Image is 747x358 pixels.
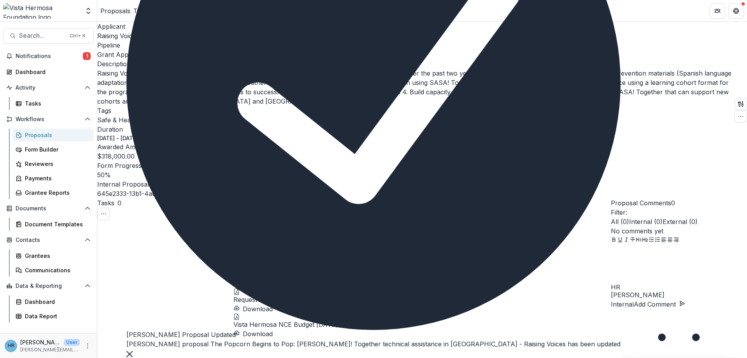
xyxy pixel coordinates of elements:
p: $318,000.00 [97,152,135,161]
p: Filter: [611,208,747,217]
p: Description [97,59,731,69]
span: Data & Reporting [16,283,81,289]
button: Open Data & Reporting [3,280,94,292]
button: Align Left [661,236,667,245]
button: edit [233,276,246,289]
a: Dashboard [12,295,94,308]
p: Applicant [97,22,731,31]
a: Communications [12,264,94,277]
span: 0 [117,199,121,207]
h3: Tasks [97,198,114,208]
div: Grantee Reports [25,189,88,197]
a: Document Templates [12,218,94,231]
button: Plaintext view [233,223,246,236]
p: [PERSON_NAME] [611,290,747,300]
button: Underline [617,236,623,245]
button: download-form-response [233,304,273,314]
p: [PERSON_NAME][EMAIL_ADDRESS][DOMAIN_NAME] [20,346,80,353]
span: Vista Hermosa NCE Budget [DATE]-[DATE].pdf [233,321,373,328]
button: Search... [3,28,94,44]
span: 0 [671,199,675,207]
a: Payments [12,172,94,185]
p: 645e2333-13b1-4ad5-b3e2-79705b0e3e57 [97,189,224,198]
span: Workflows [16,116,81,123]
button: Bold [611,236,617,245]
button: Ordered List [654,236,661,245]
span: External ( 0 ) [663,218,698,226]
div: Proposals [25,131,88,139]
p: Pipeline [97,41,731,50]
div: Communications [25,266,88,274]
button: Align Right [673,236,679,245]
button: Extension Info3 [233,211,296,223]
span: Contacts [16,237,81,243]
p: Tags [97,106,731,115]
div: Grantees [25,252,88,260]
button: Bullet List [648,236,654,245]
p: Awarded Amount [97,142,731,152]
button: Heading 2 [642,236,648,245]
button: Italicize [623,236,630,245]
nav: breadcrumb [100,5,454,16]
div: Data Report [25,312,88,320]
div: Document Templates [25,220,88,228]
span: Documents [16,205,81,212]
span: All ( 0 ) [611,218,629,226]
div: Form Builder [25,145,88,153]
a: Proposals [100,6,130,16]
button: Proposal [233,198,287,211]
p: Grant Application [97,50,149,59]
div: Ctrl + K [68,32,87,40]
a: Reviewers [12,157,94,170]
p: File Upload [233,267,611,276]
button: Toggle View Cancelled Tasks [97,208,110,220]
span: Request for NCE_Raising Voices_190925.pdf [233,296,363,303]
p: [PERSON_NAME] [20,338,61,346]
button: Open Documents [3,202,94,215]
a: Proposals [12,129,94,141]
span: Internal ( 0 ) [629,218,663,226]
div: Tasks [25,99,88,108]
button: Get Help [728,3,744,19]
span: 1 [83,52,91,60]
button: Open entity switcher [83,3,94,19]
span: Notifications [16,53,83,60]
button: Open Activity [3,81,94,94]
button: More [83,341,92,351]
button: Align Center [667,236,673,245]
span: Safe & Healthy Families [97,116,167,124]
a: Form Builder [12,143,94,156]
div: Payments [25,174,88,182]
button: Partners [710,3,725,19]
button: Proposal Comments [611,198,675,208]
button: Add Comment [634,300,685,309]
a: Tasks [12,97,94,110]
span: Search... [19,32,65,39]
div: Request for NCE_Raising Voices_190925.pdfdownload-form-response [233,289,611,314]
div: Dashboard [25,298,88,306]
span: Activity [16,85,81,91]
p: Raising Voices has collaborated with organizations in [GEOGRAPHIC_DATA] and [GEOGRAPHIC_DATA] ove... [97,69,731,106]
div: The Popcorn Begins to Pop: [PERSON_NAME]! Together technical assistance in [GEOGRAPHIC_DATA] - Ra... [133,7,451,15]
button: PDF view [245,223,258,236]
button: Open Workflows [3,113,94,125]
img: Vista Hermosa Foundation logo [3,3,80,19]
button: Edit as form [323,212,329,221]
button: View Attached Files [299,211,311,223]
a: Raising Voices [97,32,139,40]
button: edit [233,245,246,257]
a: Grantees [12,249,94,262]
p: Duration [97,125,731,134]
p: User [64,339,80,346]
p: Form Progress [97,161,731,170]
a: Data Report [12,310,94,323]
div: Vista Hermosa NCE Budget [DATE]-[DATE].pdfdownload-form-response [233,314,611,339]
p: Internal Proposal ID [97,180,731,189]
p: Extension Explanation (or attach files below) [233,236,611,245]
button: Strike [630,236,636,245]
button: Heading 1 [636,236,642,245]
button: Internal [611,300,634,309]
p: 50 % [97,170,111,180]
